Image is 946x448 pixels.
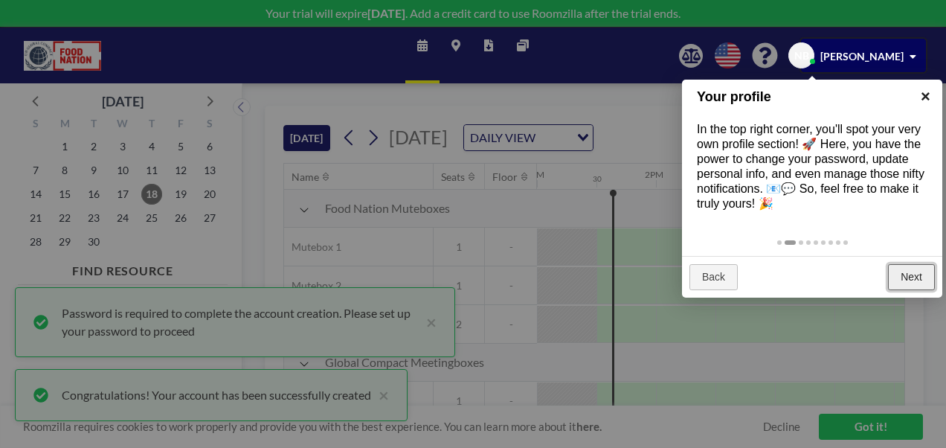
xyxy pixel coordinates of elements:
[888,264,935,291] a: Next
[909,80,942,113] a: ×
[682,107,942,226] div: In the top right corner, you'll spot your very own profile section! 🚀 Here, you have the power to...
[794,49,809,63] span: NB
[689,264,738,291] a: Back
[697,87,904,107] h1: Your profile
